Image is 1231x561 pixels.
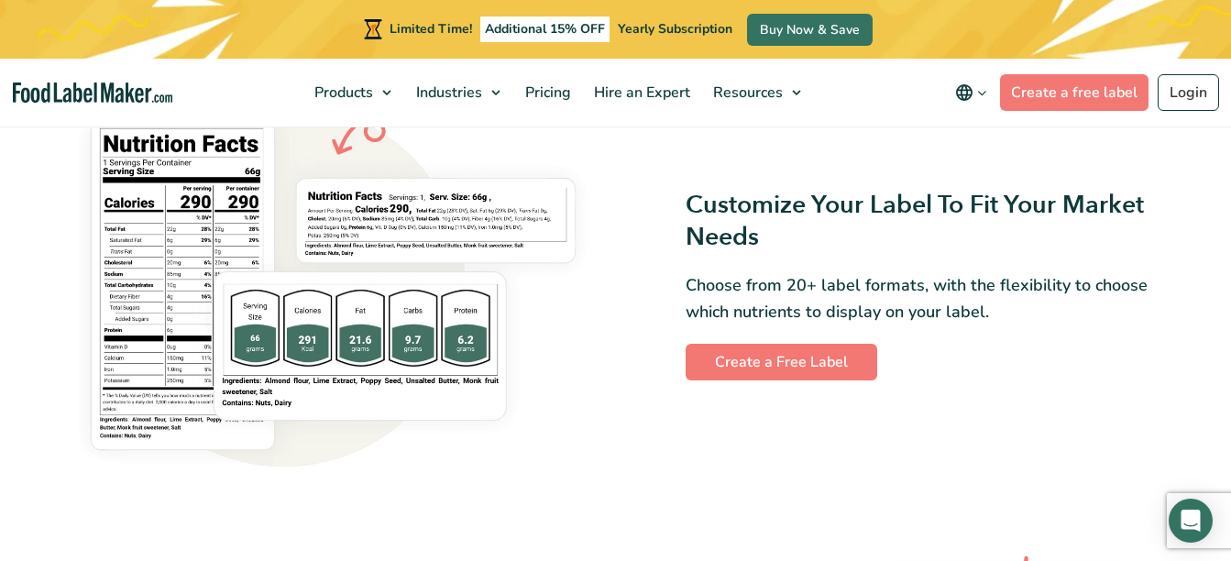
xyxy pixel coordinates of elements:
span: Industries [411,82,484,103]
a: Buy Now & Save [747,14,873,46]
a: Products [303,59,401,126]
div: Open Intercom Messenger [1169,499,1213,543]
span: Limited Time! [390,20,472,38]
span: Resources [708,82,785,103]
span: Additional 15% OFF [480,16,610,42]
h3: Customize Your Label To Fit Your Market Needs [686,190,1171,254]
a: Pricing [514,59,578,126]
a: Industries [405,59,510,126]
a: Create a free label [1000,74,1149,111]
a: Resources [702,59,810,126]
p: Choose from 20+ label formats, with the flexibility to choose which nutrients to display on your ... [686,272,1171,325]
a: Create a Free Label [686,344,877,380]
span: Yearly Subscription [618,20,732,38]
a: Login [1158,74,1219,111]
a: Hire an Expert [583,59,698,126]
span: Pricing [520,82,573,103]
span: Hire an Expert [588,82,692,103]
span: Products [309,82,375,103]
